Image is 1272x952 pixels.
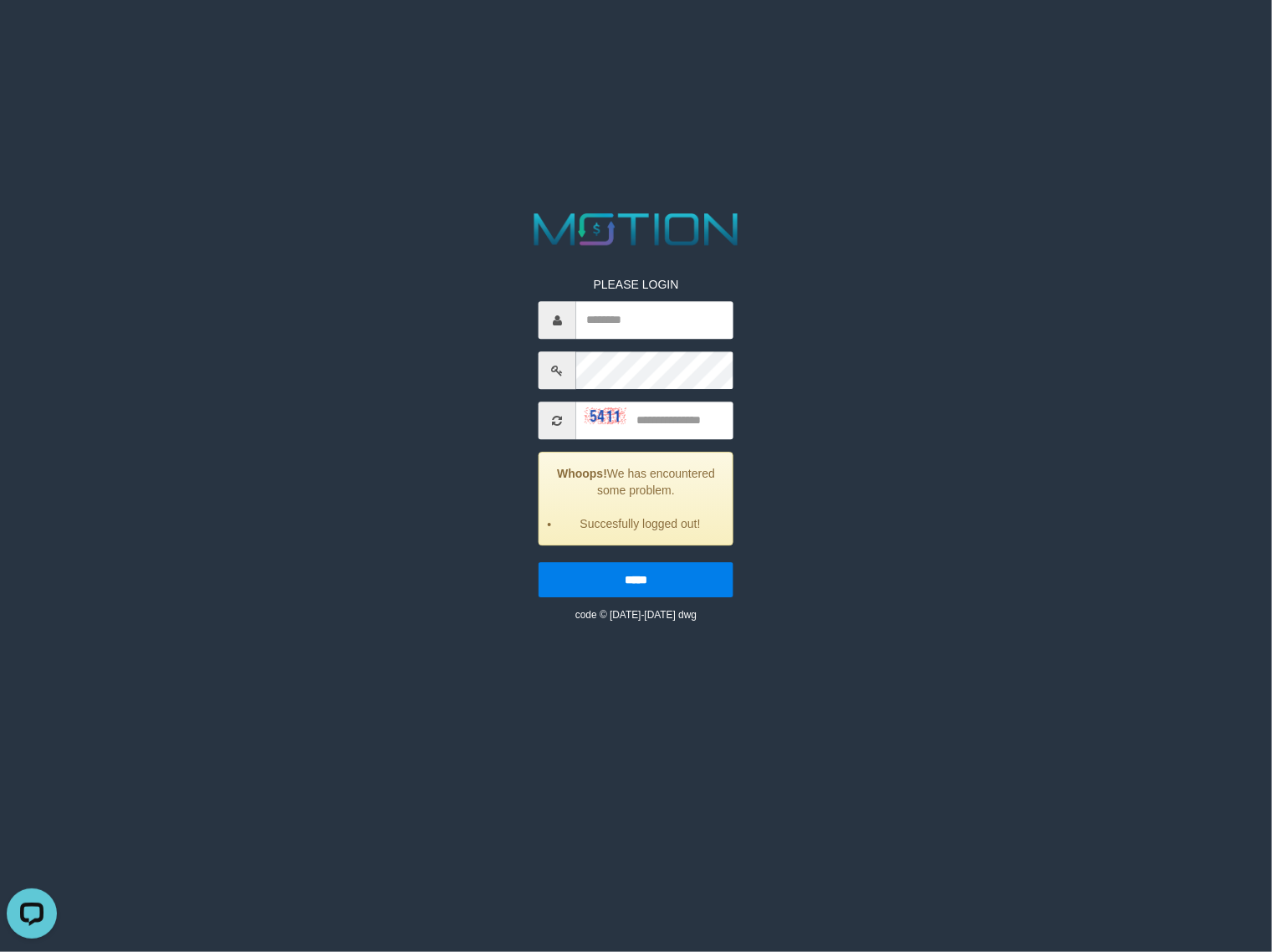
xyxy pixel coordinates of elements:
[575,610,697,622] small: code © [DATE]-[DATE] dwg
[585,407,626,424] img: captcha
[557,468,607,481] strong: Whoops!
[539,453,733,546] div: We has encountered some problem.
[7,7,57,57] button: Open LiveChat chat widget
[524,207,747,251] img: MOTION_logo.png
[539,277,733,294] p: PLEASE LOGIN
[560,516,720,533] li: Succesfully logged out!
